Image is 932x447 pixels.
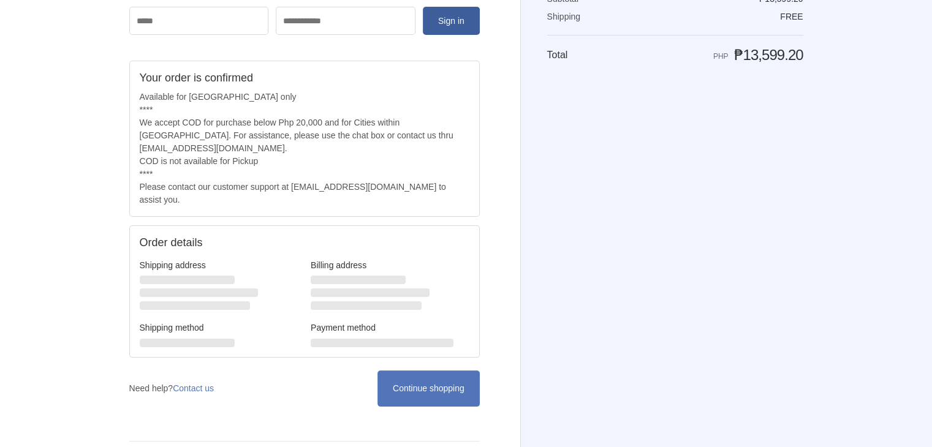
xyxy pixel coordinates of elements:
[140,260,298,271] h3: Shipping address
[140,181,469,206] p: Please contact our customer support at [EMAIL_ADDRESS][DOMAIN_NAME] to assist you.
[713,52,729,61] span: PHP
[311,260,469,271] h3: Billing address
[393,383,464,393] span: Continue shopping
[140,236,305,250] h2: Order details
[140,116,469,155] p: We accept COD for purchase below Php 20,000 and for Cities within [GEOGRAPHIC_DATA]. For assistan...
[140,91,469,103] p: Available for [GEOGRAPHIC_DATA] only
[377,370,479,407] a: Continue shopping
[140,155,469,168] p: COD is not available for Pickup
[311,322,469,333] h3: Payment method
[129,382,214,395] p: Need help?
[547,12,581,21] span: Shipping
[734,47,803,63] span: ₱13,599.20
[140,322,298,333] h3: Shipping method
[140,71,469,85] h2: Your order is confirmed
[173,383,214,393] a: Contact us
[423,7,479,35] button: Sign in
[547,50,568,60] span: Total
[780,12,803,21] span: Free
